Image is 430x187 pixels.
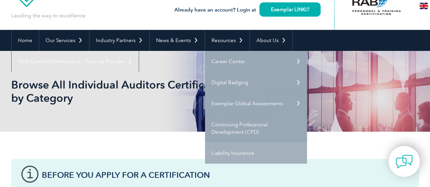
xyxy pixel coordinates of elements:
[419,3,428,9] img: en
[89,30,149,51] a: Industry Partners
[259,2,321,17] a: Exemplar LINK
[150,30,205,51] a: News & Events
[205,30,250,51] a: Resources
[39,30,89,51] a: Our Services
[42,171,409,179] h3: Before You Apply For a Certification
[205,114,307,143] a: Continuing Professional Development (CPD)
[12,30,39,51] a: Home
[205,51,307,72] a: Career Center
[11,78,272,105] h1: Browse All Individual Auditors Certifications by Category
[396,153,413,170] img: contact-chat.png
[12,51,139,72] a: Find Certified Professional / Training Provider
[174,6,321,14] h3: Already have an account? Login at
[205,72,307,93] a: Digital Badging
[205,93,307,114] a: Exemplar Global Assessments
[11,12,86,19] p: Leading the way to excellence
[250,30,292,51] a: About Us
[305,7,309,11] img: open_square.png
[205,143,307,164] a: Liability Insurance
